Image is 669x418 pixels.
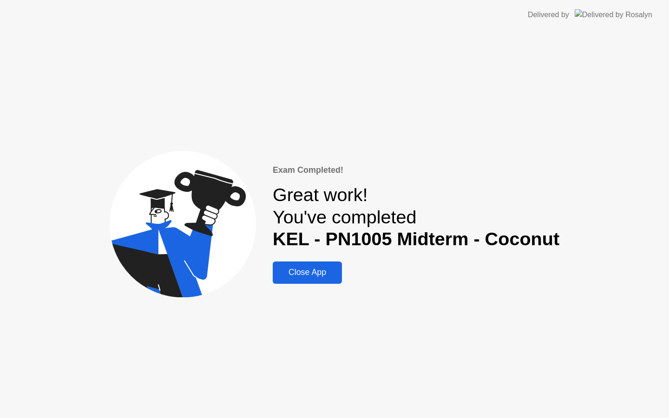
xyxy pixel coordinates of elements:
div: Close App [275,268,339,277]
b: KEL - PN1005 Midterm - Coconut [273,229,559,249]
div: Exam Completed! [273,164,559,176]
div: Delivered by [528,9,569,20]
button: Close App [273,261,342,284]
div: Great work! You've completed [273,184,559,250]
img: Delivered by Rosalyn [575,9,652,20]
